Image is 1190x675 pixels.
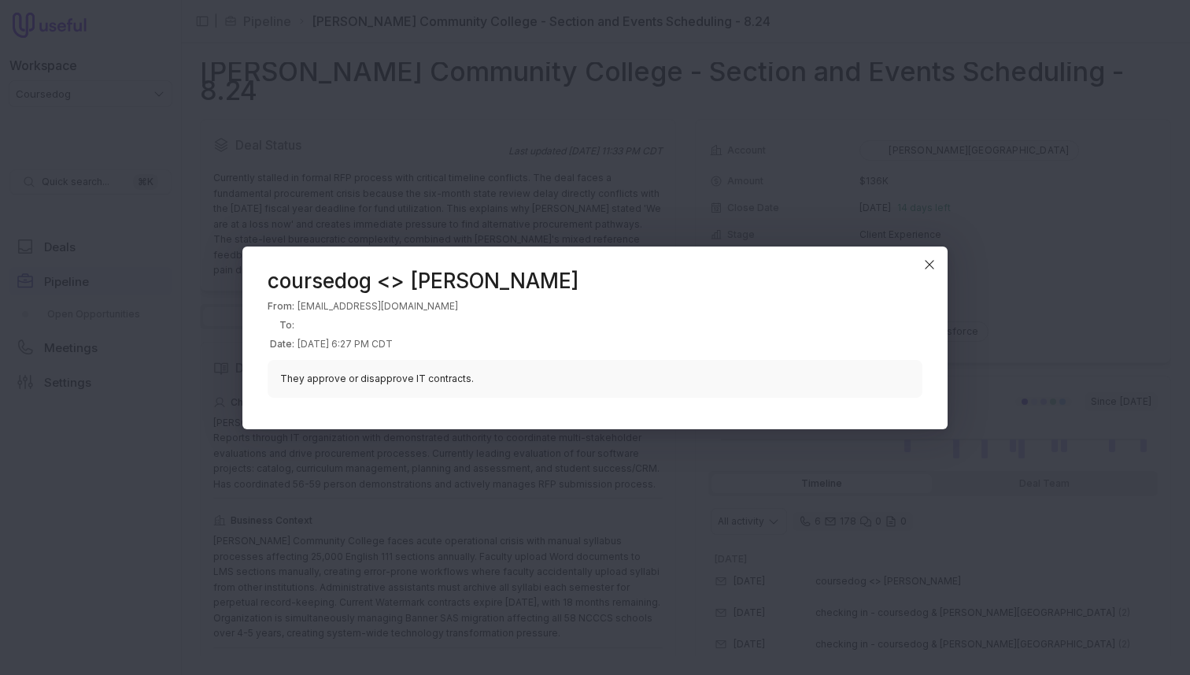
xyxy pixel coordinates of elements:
blockquote: They approve or disapprove IT contracts. [268,360,922,398]
td: [EMAIL_ADDRESS][DOMAIN_NAME] [297,297,458,316]
th: To: [268,316,297,335]
th: Date: [268,335,297,354]
th: From: [268,297,297,316]
header: coursedog <> [PERSON_NAME] [268,272,922,291]
button: Close [918,253,941,276]
time: [DATE] 6:27 PM CDT [297,338,393,350]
